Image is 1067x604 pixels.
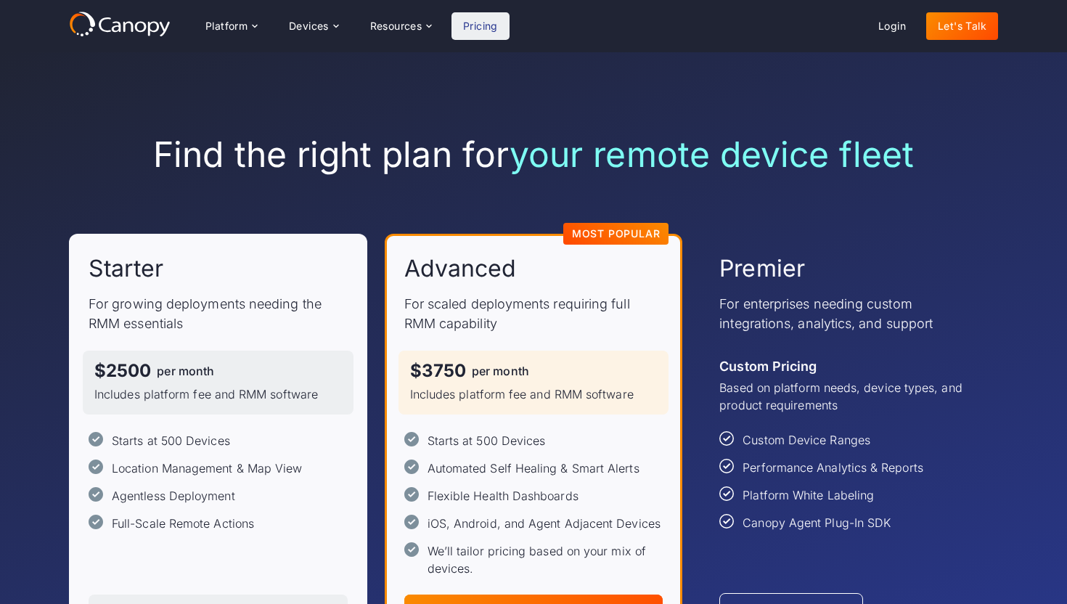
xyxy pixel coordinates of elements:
[472,365,529,377] div: per month
[719,379,978,414] p: Based on platform needs, device types, and product requirements
[410,385,658,403] p: Includes platform fee and RMM software
[112,432,230,449] div: Starts at 500 Devices
[112,487,235,505] div: Agentless Deployment
[926,12,998,40] a: Let's Talk
[743,514,891,531] div: Canopy Agent Plug-In SDK
[451,12,510,40] a: Pricing
[89,294,348,333] p: For growing deployments needing the RMM essentials
[277,12,350,41] div: Devices
[867,12,917,40] a: Login
[94,362,151,380] div: $2500
[743,486,874,504] div: Platform White Labeling
[428,460,639,477] div: Automated Self Healing & Smart Alerts
[743,459,923,476] div: Performance Analytics & Reports
[410,362,466,380] div: $3750
[743,431,870,449] div: Custom Device Ranges
[719,253,805,284] h2: Premier
[404,294,663,333] p: For scaled deployments requiring full RMM capability
[719,356,817,376] div: Custom Pricing
[428,432,546,449] div: Starts at 500 Devices
[94,385,342,403] p: Includes platform fee and RMM software
[289,21,329,31] div: Devices
[69,134,998,176] h1: Find the right plan for
[112,460,302,477] div: Location Management & Map View
[428,542,663,577] div: We’ll tailor pricing based on your mix of devices.
[205,21,248,31] div: Platform
[194,12,269,41] div: Platform
[157,365,214,377] div: per month
[719,294,978,333] p: For enterprises needing custom integrations, analytics, and support
[572,229,661,239] div: Most Popular
[510,133,914,176] span: your remote device fleet
[428,515,661,532] div: iOS, Android, and Agent Adjacent Devices
[359,12,443,41] div: Resources
[370,21,422,31] div: Resources
[428,487,579,505] div: Flexible Health Dashboards
[404,253,517,284] h2: Advanced
[89,253,164,284] h2: Starter
[112,515,254,532] div: Full-Scale Remote Actions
